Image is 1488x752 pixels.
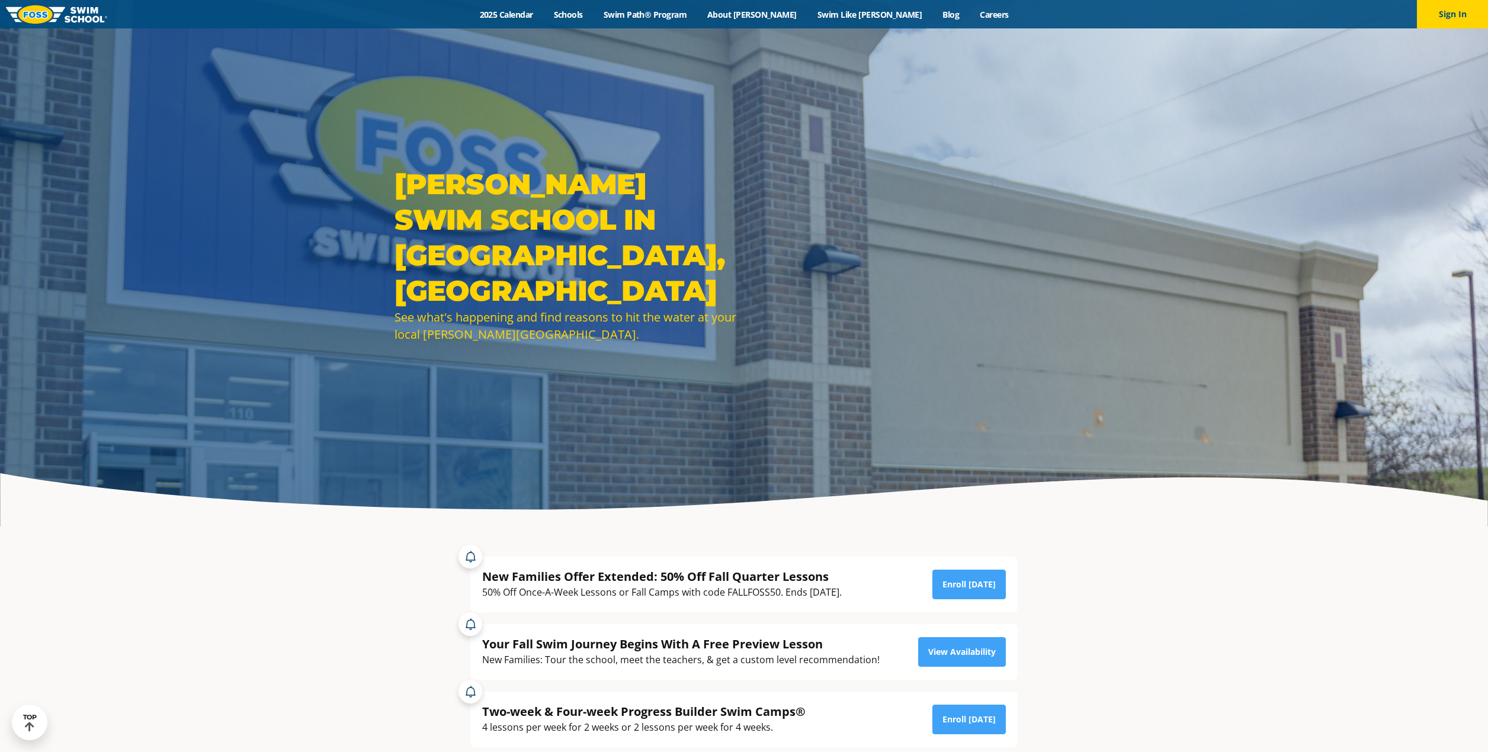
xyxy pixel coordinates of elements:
a: Enroll [DATE] [932,705,1006,734]
img: FOSS Swim School Logo [6,5,107,24]
div: New Families Offer Extended: 50% Off Fall Quarter Lessons [482,568,842,584]
div: See what's happening and find reasons to hit the water at your local [PERSON_NAME][GEOGRAPHIC_DATA]. [395,308,738,343]
a: Blog [932,9,970,20]
a: Enroll [DATE] [932,570,1006,599]
a: About [PERSON_NAME] [697,9,807,20]
div: 4 lessons per week for 2 weeks or 2 lessons per week for 4 weeks. [482,719,806,735]
div: TOP [23,714,37,732]
h1: [PERSON_NAME] Swim School in [GEOGRAPHIC_DATA], [GEOGRAPHIC_DATA] [395,166,738,308]
div: New Families: Tour the school, meet the teachers, & get a custom level recommendation! [482,652,880,668]
a: 2025 Calendar [469,9,543,20]
a: View Availability [918,637,1006,667]
a: Swim Like [PERSON_NAME] [807,9,932,20]
div: 50% Off Once-A-Week Lessons or Fall Camps with code FALLFOSS50. Ends [DATE]. [482,584,842,600]
a: Swim Path® Program [593,9,697,20]
div: Two-week & Four-week Progress Builder Swim Camps® [482,703,806,719]
a: Careers [970,9,1019,20]
div: Your Fall Swim Journey Begins With A Free Preview Lesson [482,636,880,652]
a: Schools [543,9,593,20]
